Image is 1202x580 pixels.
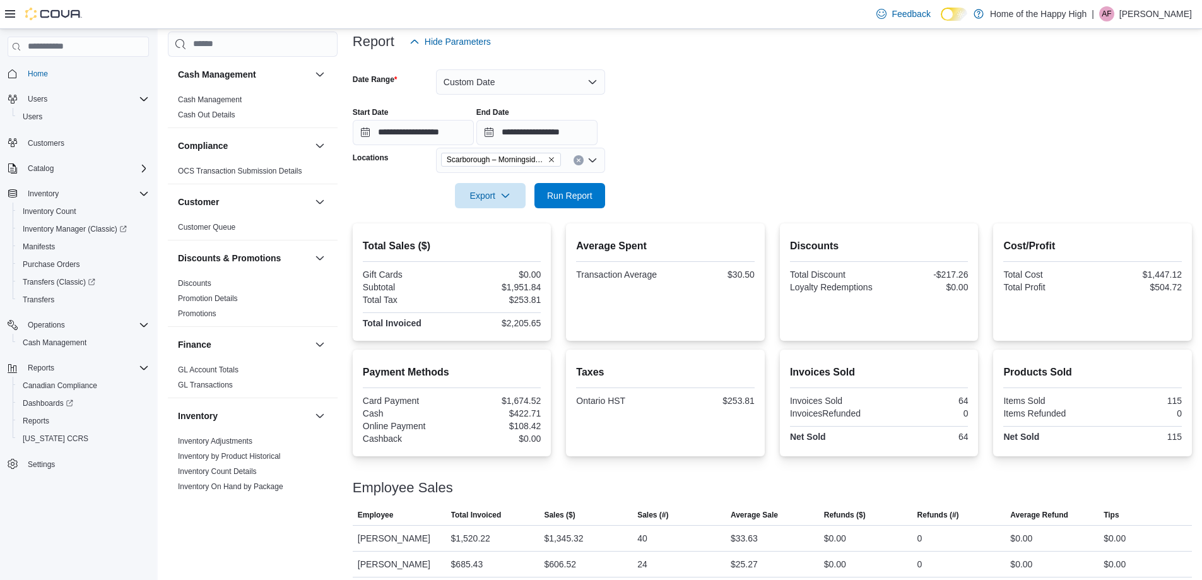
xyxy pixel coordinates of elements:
button: Finance [178,338,310,351]
h3: Customer [178,196,219,208]
span: Transfers (Classic) [23,277,95,287]
div: $2,205.65 [454,318,541,328]
a: Inventory by Product Historical [178,452,281,461]
button: Run Report [534,183,605,208]
span: Scarborough – Morningside - Friendly Stranger [447,153,545,166]
span: Inventory Manager (Classic) [23,224,127,234]
div: $0.00 [824,557,846,572]
button: Inventory [312,408,327,423]
div: $0.00 [881,282,968,292]
span: Sales ($) [544,510,575,520]
div: [PERSON_NAME] [353,526,446,551]
span: Cash Management [178,95,242,105]
a: Purchase Orders [18,257,85,272]
h3: Employee Sales [353,480,453,495]
input: Press the down key to open a popover containing a calendar. [476,120,598,145]
span: Refunds ($) [824,510,866,520]
a: Transfers (Classic) [18,275,100,290]
div: Cashback [363,434,449,444]
span: Customer Queue [178,222,235,232]
span: Dashboards [23,398,73,408]
a: Cash Management [178,95,242,104]
a: Inventory Adjustments [178,437,252,446]
span: Inventory Adjustments [178,436,252,446]
span: Dashboards [18,396,149,411]
span: Sales (#) [637,510,668,520]
div: Items Sold [1003,396,1090,406]
span: Operations [28,320,65,330]
span: AF [1102,6,1111,21]
div: 0 [917,557,922,572]
p: [PERSON_NAME] [1119,6,1192,21]
span: Reports [23,416,49,426]
span: Run Report [547,189,592,202]
span: Settings [28,459,55,470]
div: Discounts & Promotions [168,276,338,326]
a: Cash Out Details [178,110,235,119]
a: Cash Management [18,335,91,350]
span: Reports [23,360,149,376]
button: Users [13,108,154,126]
span: Reports [28,363,54,373]
span: OCS Transaction Submission Details [178,166,302,176]
div: 0 [881,408,968,418]
a: Dashboards [13,394,154,412]
span: Catalog [23,161,149,176]
span: Users [18,109,149,124]
a: Manifests [18,239,60,254]
div: Finance [168,362,338,398]
a: GL Transactions [178,381,233,389]
a: Inventory Count [18,204,81,219]
button: Customers [3,133,154,151]
h2: Total Sales ($) [363,239,541,254]
div: 24 [637,557,647,572]
span: Settings [23,456,149,472]
h3: Inventory [178,410,218,422]
a: [US_STATE] CCRS [18,431,93,446]
div: Cash Management [168,92,338,127]
a: Users [18,109,47,124]
a: OCS Transaction Submission Details [178,167,302,175]
button: Open list of options [587,155,598,165]
button: Users [23,92,52,107]
span: Total Invoiced [451,510,502,520]
span: Average Sale [731,510,778,520]
h2: Taxes [576,365,755,380]
div: $422.71 [454,408,541,418]
span: Canadian Compliance [18,378,149,393]
span: Employee [358,510,394,520]
strong: Total Invoiced [363,318,421,328]
div: Subtotal [363,282,449,292]
div: $253.81 [454,295,541,305]
span: Manifests [18,239,149,254]
div: $1,447.12 [1095,269,1182,280]
button: Canadian Compliance [13,377,154,394]
span: [US_STATE] CCRS [23,434,88,444]
span: Transfers (Classic) [18,275,149,290]
h2: Cost/Profit [1003,239,1182,254]
span: Discounts [178,278,211,288]
span: Cash Management [23,338,86,348]
span: Inventory Count [23,206,76,216]
span: Cash Management [18,335,149,350]
span: Average Refund [1010,510,1068,520]
button: Users [3,90,154,108]
h3: Report [353,34,394,49]
div: Compliance [168,163,338,184]
h2: Products Sold [1003,365,1182,380]
div: $108.42 [454,421,541,431]
strong: Net Sold [1003,432,1039,442]
a: Inventory On Hand by Package [178,482,283,491]
button: Custom Date [436,69,605,95]
h2: Payment Methods [363,365,541,380]
button: Cash Management [13,334,154,352]
div: Customer [168,220,338,240]
div: Transaction Average [576,269,663,280]
h2: Invoices Sold [790,365,969,380]
div: Alisha Farrell [1099,6,1114,21]
div: $1,345.32 [544,531,583,546]
button: Customer [312,194,327,210]
a: Discounts [178,279,211,288]
div: $253.81 [668,396,755,406]
label: Date Range [353,74,398,85]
